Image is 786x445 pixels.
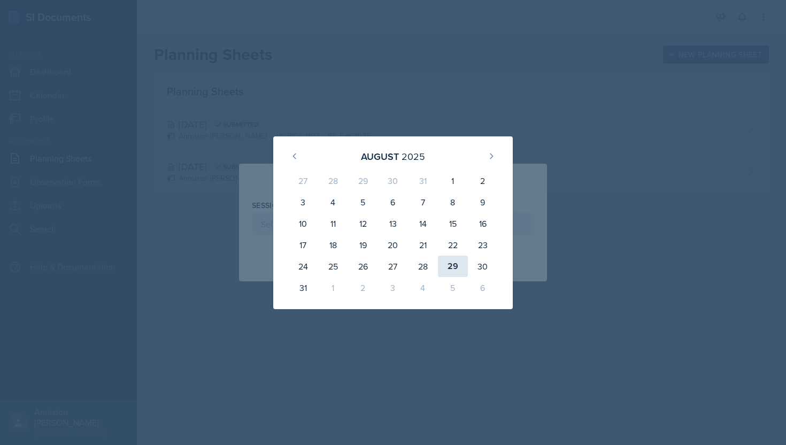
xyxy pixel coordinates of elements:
[408,213,438,234] div: 14
[378,234,408,256] div: 20
[348,191,378,213] div: 5
[408,256,438,277] div: 28
[408,277,438,298] div: 4
[288,191,318,213] div: 3
[288,234,318,256] div: 17
[468,256,498,277] div: 30
[318,170,348,191] div: 28
[318,277,348,298] div: 1
[468,170,498,191] div: 2
[402,149,425,164] div: 2025
[408,191,438,213] div: 7
[348,234,378,256] div: 19
[378,213,408,234] div: 13
[361,149,399,164] div: August
[378,277,408,298] div: 3
[408,234,438,256] div: 21
[288,213,318,234] div: 10
[348,256,378,277] div: 26
[348,213,378,234] div: 12
[438,277,468,298] div: 5
[288,170,318,191] div: 27
[468,234,498,256] div: 23
[318,256,348,277] div: 25
[348,170,378,191] div: 29
[288,277,318,298] div: 31
[438,191,468,213] div: 8
[378,191,408,213] div: 6
[408,170,438,191] div: 31
[318,213,348,234] div: 11
[318,191,348,213] div: 4
[438,170,468,191] div: 1
[438,213,468,234] div: 15
[438,234,468,256] div: 22
[468,277,498,298] div: 6
[318,234,348,256] div: 18
[468,191,498,213] div: 9
[438,256,468,277] div: 29
[288,256,318,277] div: 24
[468,213,498,234] div: 16
[378,256,408,277] div: 27
[348,277,378,298] div: 2
[378,170,408,191] div: 30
